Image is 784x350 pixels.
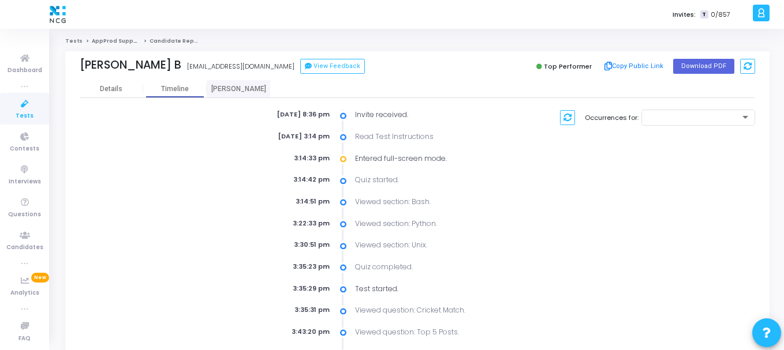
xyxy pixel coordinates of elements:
[187,62,294,71] div: [EMAIL_ADDRESS][DOMAIN_NAME]
[191,219,341,228] div: 3:22:33 pm
[349,219,526,229] div: Viewed section: Python.
[673,10,696,20] label: Invites:
[349,262,526,272] div: Quiz completed.
[349,153,526,164] div: Entered full-screen mode.
[349,305,526,315] div: Viewed question: Cricket Match.
[349,175,526,185] div: Quiz started.
[191,131,341,141] div: [DATE] 3:14 pm
[65,37,770,45] nav: breadcrumb
[150,37,203,44] span: Candidate Report
[16,111,33,121] span: Tests
[601,58,667,75] button: Copy Public Link
[349,240,526,250] div: Viewed section: Unix.
[700,10,708,19] span: T
[673,59,734,74] button: Download PDF
[349,131,526,142] div: Read Test Instructions
[47,3,69,26] img: logo
[349,284,526,294] div: Test started.
[8,210,41,220] span: Questions
[349,327,526,337] div: Viewed question: Top 5 Posts.
[100,85,122,93] div: Details
[349,197,526,207] div: Viewed section: Bash.
[191,153,341,163] div: 3:14:33 pm
[191,305,341,315] div: 3:35:31 pm
[191,197,341,206] div: 3:14:51 pm
[92,37,168,44] a: AppProd Support_NCG_L3
[8,66,42,76] span: Dashboard
[18,334,31,344] span: FAQ
[711,10,730,20] span: 0/857
[191,175,341,185] div: 3:14:42 pm
[207,85,270,93] div: [PERSON_NAME]
[31,273,49,283] span: New
[6,243,43,253] span: Candidates
[191,262,341,272] div: 3:35:23 pm
[585,113,639,123] label: Occurrences for:
[65,37,83,44] a: Tests
[191,327,341,337] div: 3:43:20 pm
[191,240,341,250] div: 3:30:51 pm
[10,288,39,298] span: Analytics
[349,110,526,120] div: Invite received.
[191,110,341,119] div: [DATE] 8:36 pm
[161,85,189,93] div: Timeline
[300,59,365,74] button: View Feedback
[10,144,39,154] span: Contests
[80,58,181,71] div: [PERSON_NAME] B
[9,177,41,187] span: Interviews
[544,62,592,71] span: Top Performer
[191,284,341,293] div: 3:35:29 pm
